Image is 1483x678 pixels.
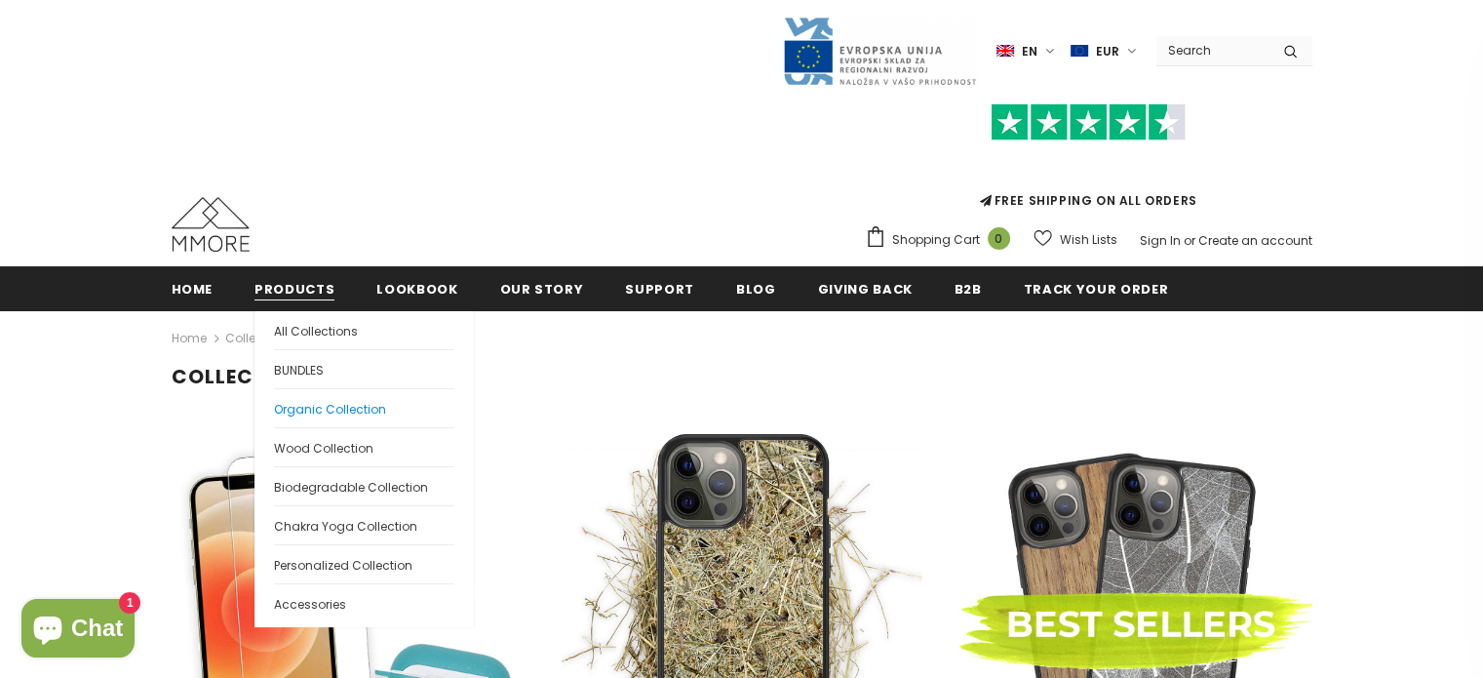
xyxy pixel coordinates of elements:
img: Javni Razpis [782,16,977,87]
span: Organic Collection [274,401,386,418]
a: Wish Lists [1034,222,1117,257]
a: Blog [736,266,776,310]
h1: Collections [172,365,1312,389]
img: i-lang-1.png [996,43,1014,60]
input: Search Site [1156,36,1268,64]
img: MMORE Cases [172,197,250,252]
span: Chakra Yoga Collection [274,518,417,535]
a: BUNDLES [274,349,454,388]
a: Organic Collection [274,388,454,427]
a: Sign In [1140,232,1181,249]
a: Javni Razpis [782,42,977,59]
span: Blog [736,280,776,299]
span: Lookbook [376,280,457,299]
a: B2B [955,266,982,310]
iframe: Customer reviews powered by Trustpilot [865,140,1312,191]
span: Our Story [500,280,584,299]
span: BUNDLES [274,362,324,379]
a: All Collections [274,311,454,349]
a: Lookbook [376,266,457,310]
a: Chakra Yoga Collection [274,505,454,544]
span: Accessories [274,596,346,613]
a: Products [254,266,334,310]
a: Home [172,266,214,310]
span: Home [172,280,214,299]
span: All Collections [274,323,358,339]
span: Products [254,280,334,299]
a: Wood Collection [274,427,454,466]
span: Collections [225,327,293,350]
span: 0 [988,227,1010,250]
span: Biodegradable Collection [274,479,428,496]
a: Our Story [500,266,584,310]
span: Track your order [1024,280,1168,299]
a: support [625,266,694,310]
a: Shopping Cart 0 [865,225,1020,255]
a: Create an account [1198,232,1312,249]
a: Biodegradable Collection [274,466,454,505]
span: Giving back [818,280,913,299]
a: Track your order [1024,266,1168,310]
span: Shopping Cart [892,230,980,250]
span: FREE SHIPPING ON ALL ORDERS [865,112,1312,209]
inbox-online-store-chat: Shopify online store chat [16,599,140,662]
span: Personalized Collection [274,557,412,574]
img: Trust Pilot Stars [991,103,1186,141]
span: Wish Lists [1060,230,1117,250]
span: B2B [955,280,982,299]
span: or [1184,232,1195,249]
span: Wood Collection [274,440,373,457]
span: support [625,280,694,299]
a: Personalized Collection [274,544,454,583]
a: Giving back [818,266,913,310]
a: Home [172,327,207,350]
span: en [1022,42,1037,61]
a: Accessories [274,583,454,622]
span: EUR [1096,42,1119,61]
